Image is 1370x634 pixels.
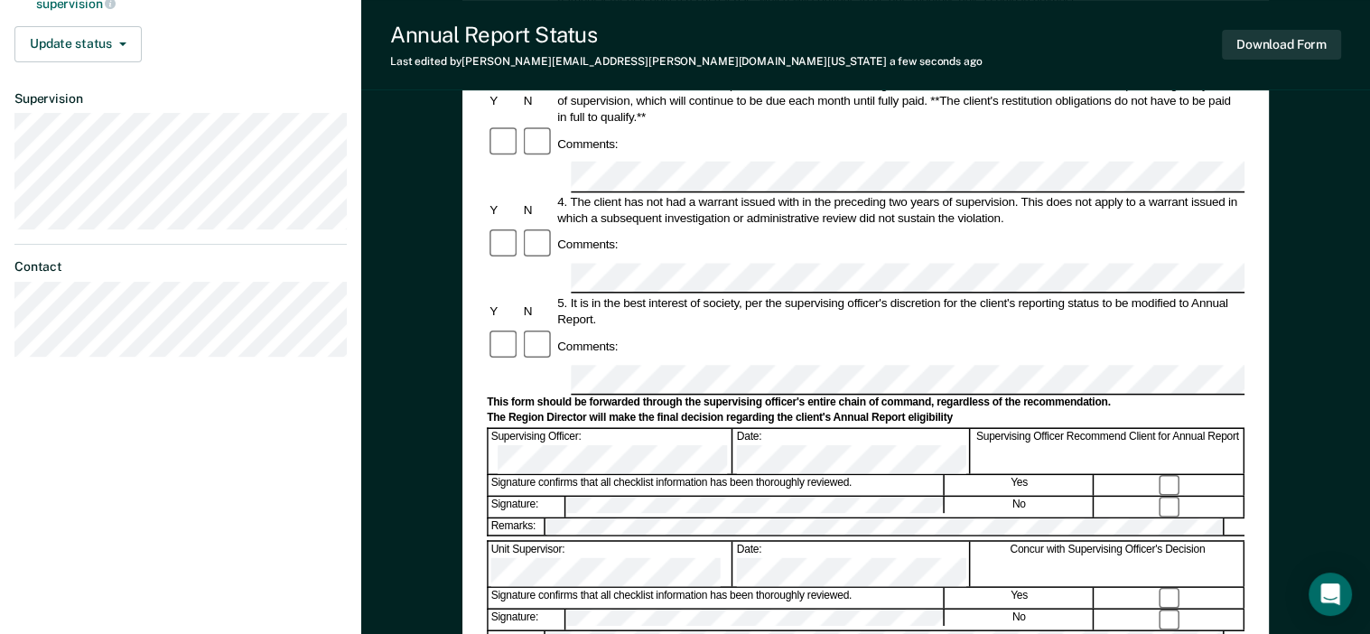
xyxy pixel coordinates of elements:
[945,588,1094,609] div: Yes
[488,497,564,517] div: Signature:
[733,542,970,587] div: Date:
[488,518,545,535] div: Remarks:
[488,588,944,609] div: Signature confirms that all checklist information has been thoroughly reviewed.
[1222,30,1341,60] button: Download Form
[487,303,521,320] div: Y
[555,237,620,253] div: Comments:
[14,26,142,62] button: Update status
[14,91,347,107] dt: Supervision
[390,55,983,68] div: Last edited by [PERSON_NAME][EMAIL_ADDRESS][PERSON_NAME][DOMAIN_NAME][US_STATE]
[488,542,732,587] div: Unit Supervisor:
[487,201,521,218] div: Y
[1309,573,1352,616] div: Open Intercom Messenger
[14,259,347,275] dt: Contact
[520,303,555,320] div: N
[555,193,1244,226] div: 4. The client has not had a warrant issued with in the preceding two years of supervision. This d...
[890,55,983,68] span: a few seconds ago
[555,76,1244,125] div: 3. The client has maintained compliance with all restitution obligations in accordance to PD/POP-...
[945,610,1094,630] div: No
[487,396,1244,411] div: This form should be forwarded through the supervising officer's entire chain of command, regardle...
[555,338,620,354] div: Comments:
[972,542,1244,587] div: Concur with Supervising Officer's Decision
[487,92,521,108] div: Y
[487,412,1244,426] div: The Region Director will make the final decision regarding the client's Annual Report eligibility
[733,429,970,474] div: Date:
[555,135,620,152] div: Comments:
[555,295,1244,328] div: 5. It is in the best interest of society, per the supervising officer's discretion for the client...
[945,497,1094,517] div: No
[972,429,1244,474] div: Supervising Officer Recommend Client for Annual Report
[488,610,564,630] div: Signature:
[390,22,983,48] div: Annual Report Status
[488,429,732,474] div: Supervising Officer:
[520,92,555,108] div: N
[520,201,555,218] div: N
[488,475,944,496] div: Signature confirms that all checklist information has been thoroughly reviewed.
[945,475,1094,496] div: Yes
